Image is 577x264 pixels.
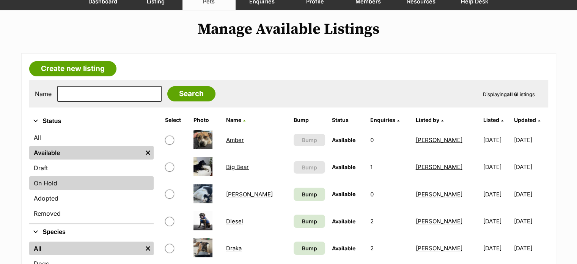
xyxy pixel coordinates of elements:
span: translation missing: en.admin.listings.index.attributes.enquiries [370,117,395,123]
a: Draka [226,245,242,252]
button: Species [29,227,154,237]
td: [DATE] [480,154,513,180]
label: Name [35,90,52,97]
span: Available [332,218,355,224]
a: Remove filter [142,146,154,160]
span: Bump [302,217,317,225]
th: Bump [291,114,328,126]
span: Bump [302,244,317,252]
a: Name [226,117,245,123]
a: Diesel [226,218,243,225]
span: Displaying Listings [483,91,535,97]
td: 2 [367,208,412,234]
a: Listed by [416,117,443,123]
a: Updated [514,117,540,123]
a: [PERSON_NAME] [416,245,462,252]
td: 0 [367,181,412,207]
a: Create new listing [29,61,116,76]
a: Bump [294,242,325,255]
a: Removed [29,207,154,220]
a: Available [29,146,142,160]
span: Bump [302,190,317,198]
td: 0 [367,127,412,153]
td: [DATE] [514,127,547,153]
strong: all 6 [507,91,517,97]
td: [DATE] [480,208,513,234]
button: Bump [294,161,325,174]
span: Available [332,191,355,197]
a: Draft [29,161,154,175]
a: [PERSON_NAME] [416,163,462,171]
div: Status [29,129,154,223]
a: Enquiries [370,117,399,123]
span: Available [332,164,355,170]
th: Select [162,114,190,126]
button: Status [29,116,154,126]
td: [DATE] [514,154,547,180]
input: Search [167,86,215,101]
td: [DATE] [480,127,513,153]
td: [DATE] [514,208,547,234]
td: [DATE] [514,235,547,261]
a: Adopted [29,191,154,205]
a: Bump [294,188,325,201]
span: Name [226,117,241,123]
a: Listed [483,117,503,123]
a: [PERSON_NAME] [416,218,462,225]
a: Bump [294,215,325,228]
a: Remove filter [142,242,154,255]
span: Listed by [416,117,439,123]
a: All [29,242,142,255]
a: [PERSON_NAME] [416,136,462,144]
a: [PERSON_NAME] [226,191,273,198]
span: Bump [302,136,317,144]
th: Status [329,114,366,126]
td: 2 [367,235,412,261]
button: Bump [294,134,325,146]
a: Amber [226,136,244,144]
a: [PERSON_NAME] [416,191,462,198]
td: [DATE] [514,181,547,207]
td: [DATE] [480,235,513,261]
th: Photo [190,114,222,126]
span: Bump [302,163,317,171]
span: Available [332,245,355,251]
span: Listed [483,117,499,123]
a: On Hold [29,176,154,190]
td: [DATE] [480,181,513,207]
span: Available [332,137,355,143]
a: Big Bear [226,163,249,171]
td: 1 [367,154,412,180]
a: All [29,131,154,144]
span: Updated [514,117,536,123]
